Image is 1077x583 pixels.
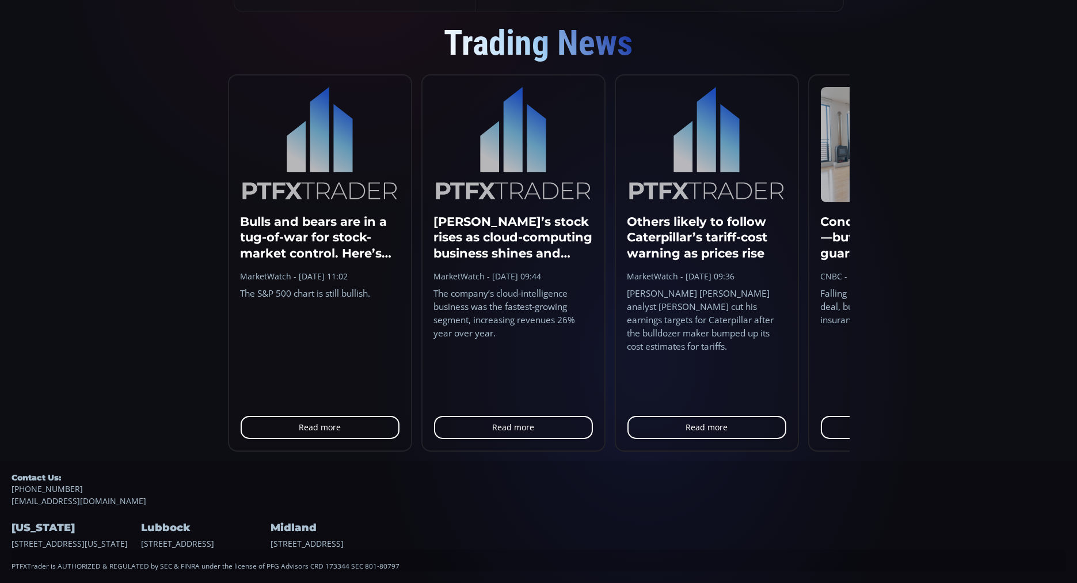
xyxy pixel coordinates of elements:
[12,550,1065,571] div: PTFXTrader is AUTHORIZED & REGULATED by SEC & FINRA under the license of PFG Advisors CRD 173344 ...
[271,507,397,550] div: [STREET_ADDRESS]
[821,270,980,282] div: CNBC - [DATE] 09:30
[821,214,980,261] h3: Condo prices are falling—but a bargain isn’t guaranteed: ‘It’s all in the math’
[12,483,1065,495] a: [PHONE_NUMBER]
[434,270,593,282] div: MarketWatch - [DATE] 09:44
[444,22,633,63] span: Trading News
[241,87,399,202] img: logo.c86ae0b5.svg
[12,507,138,550] div: [STREET_ADDRESS][US_STATE]
[241,214,399,261] h3: Bulls and bears are in a tug-of-war for stock-market control. Here’s the side you want to be on now.
[821,87,980,202] img: 108191885-1756391196601-gettyimages-1393890857-donedsc03745retocada.jpeg
[627,270,786,282] div: MarketWatch - [DATE] 09:36
[141,518,268,537] h4: Lubbock
[241,287,399,300] div: The S&P 500 chart is still bullish.
[12,472,1065,507] div: [EMAIL_ADDRESS][DOMAIN_NAME]
[271,518,397,537] h4: Midland
[434,214,593,261] h3: [PERSON_NAME]’s stock rises as cloud-computing business shines and with a new AI chip in the works
[627,214,786,261] h3: Others likely to follow Caterpillar’s tariff-cost warning as prices rise
[434,87,593,202] img: logo.c86ae0b5.svg
[241,270,399,282] div: MarketWatch - [DATE] 11:02
[821,416,980,439] a: Read more
[241,416,399,439] a: Read more
[434,287,593,340] div: The company’s cloud-intelligence business was the fastest-growing segment, increasing revenues 26...
[627,416,786,439] a: Read more
[627,287,786,354] div: [PERSON_NAME] [PERSON_NAME] analyst [PERSON_NAME] cut his earnings targets for Caterpillar after ...
[12,518,138,537] h4: [US_STATE]
[12,472,1065,483] h5: Contact Us:
[821,287,980,327] div: Falling condo prices may look like a deal, but rising condo fees and insurance can shrink the sav...
[627,87,786,202] img: logo.c86ae0b5.svg
[434,416,593,439] a: Read more
[141,507,268,550] div: [STREET_ADDRESS]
